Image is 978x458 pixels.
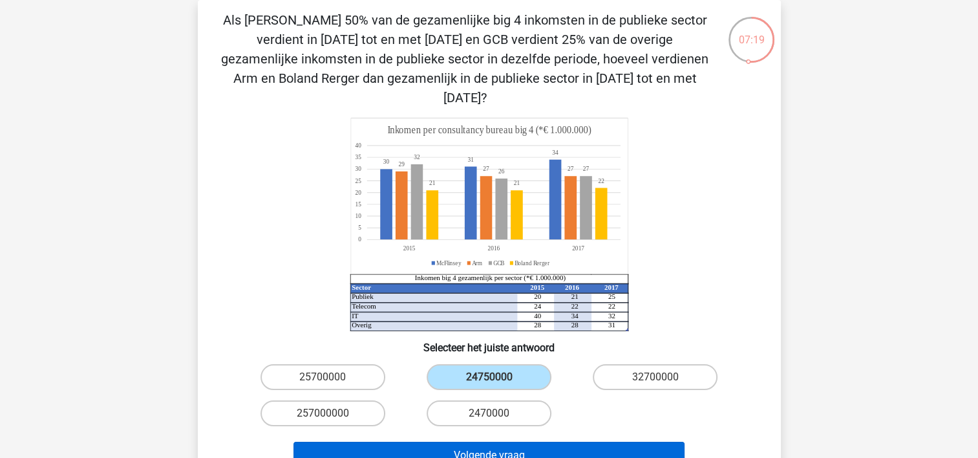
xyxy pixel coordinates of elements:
tspan: 28 [571,321,578,329]
tspan: 0 [358,235,361,243]
tspan: 34 [552,149,558,157]
tspan: 31 [608,321,615,329]
tspan: 2017 [604,283,618,291]
tspan: 34 [571,312,578,320]
tspan: 30 [383,158,389,166]
tspan: 2727 [483,165,573,173]
label: 24750000 [427,364,551,390]
tspan: 32 [414,153,420,161]
tspan: Sector [352,283,371,291]
p: Als [PERSON_NAME] 50% van de gezamenlijke big 4 inkomsten in de publieke sector verdient in [DATE... [218,10,712,107]
tspan: 20 [534,292,541,300]
tspan: Boland Rerger [515,259,550,267]
h6: Selecteer het juiste antwoord [218,331,760,354]
label: 25700000 [260,364,385,390]
label: 32700000 [593,364,718,390]
tspan: 31 [467,156,474,164]
tspan: 2015 [530,283,544,291]
tspan: 35 [355,153,361,161]
tspan: 32 [608,312,615,320]
tspan: Telecom [352,302,376,310]
tspan: 2121 [429,179,519,187]
tspan: Overig [352,321,372,329]
tspan: 30 [355,165,361,173]
tspan: 25 [608,292,615,300]
tspan: Publiek [352,292,374,300]
div: 07:19 [727,16,776,48]
tspan: 27 [582,165,589,173]
tspan: 5 [358,224,361,232]
label: 2470000 [427,400,551,426]
tspan: Arm [472,259,482,267]
tspan: GCB [493,259,505,267]
tspan: 25 [355,177,361,184]
label: 257000000 [260,400,385,426]
tspan: 22 [571,302,578,310]
tspan: 29 [398,160,404,168]
tspan: IT [352,312,359,320]
tspan: 40 [355,142,361,149]
tspan: 22 [608,302,615,310]
tspan: 26 [498,168,504,175]
tspan: 28 [534,321,541,329]
tspan: 22 [598,177,604,184]
tspan: McFlinsey [436,259,462,267]
tspan: 201520162017 [403,245,584,252]
tspan: 15 [355,201,361,208]
tspan: 40 [534,312,541,320]
tspan: 10 [355,212,361,220]
tspan: Inkomen big 4 gezamenlijk per sector (*€ 1.000.000) [414,274,566,282]
tspan: 21 [571,292,578,300]
tspan: Inkomen per consultancy bureau big 4 (*€ 1.000.000) [387,124,591,136]
tspan: 20 [355,188,361,196]
tspan: 24 [534,302,541,310]
tspan: 2016 [564,283,579,291]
